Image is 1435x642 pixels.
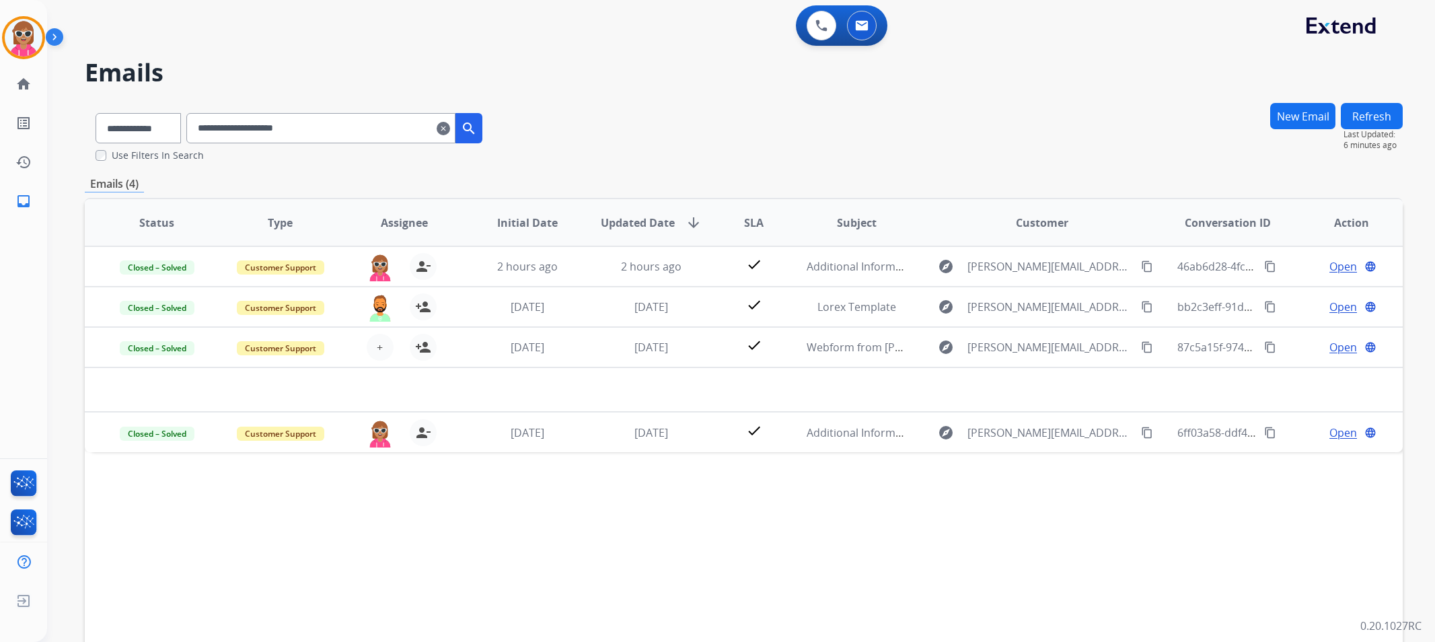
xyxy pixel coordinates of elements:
[1329,425,1357,441] span: Open
[686,215,702,231] mat-icon: arrow_downward
[367,419,394,448] img: agent-avatar
[967,299,1133,315] span: [PERSON_NAME][EMAIL_ADDRESS][PERSON_NAME][DOMAIN_NAME]
[967,339,1133,355] span: [PERSON_NAME][EMAIL_ADDRESS][PERSON_NAME][DOMAIN_NAME]
[5,19,42,57] img: avatar
[120,301,194,315] span: Closed – Solved
[1341,103,1403,129] button: Refresh
[237,427,324,441] span: Customer Support
[381,215,428,231] span: Assignee
[1364,341,1376,353] mat-icon: language
[1016,215,1068,231] span: Customer
[1364,260,1376,273] mat-icon: language
[807,340,1278,355] span: Webform from [PERSON_NAME][EMAIL_ADDRESS][PERSON_NAME][DOMAIN_NAME] on [DATE]
[1270,103,1335,129] button: New Email
[1141,260,1153,273] mat-icon: content_copy
[120,427,194,441] span: Closed – Solved
[1364,301,1376,313] mat-icon: language
[15,76,32,92] mat-icon: home
[1141,341,1153,353] mat-icon: content_copy
[85,59,1403,86] h2: Emails
[746,423,762,439] mat-icon: check
[15,115,32,131] mat-icon: list_alt
[367,253,394,281] img: agent-avatar
[112,149,204,162] label: Use Filters In Search
[237,260,324,275] span: Customer Support
[967,425,1133,441] span: [PERSON_NAME][EMAIL_ADDRESS][PERSON_NAME][DOMAIN_NAME]
[1177,425,1374,440] span: 6ff03a58-ddf4-44c1-afe3-b26abf6153b7
[85,176,144,192] p: Emails (4)
[415,299,431,315] mat-icon: person_add
[511,340,544,355] span: [DATE]
[1264,341,1276,353] mat-icon: content_copy
[415,339,431,355] mat-icon: person_add
[1264,427,1276,439] mat-icon: content_copy
[1344,129,1403,140] span: Last Updated:
[938,339,954,355] mat-icon: explore
[1177,299,1381,314] span: bb2c3eff-91de-4c69-9681-1555274e2332
[634,425,668,440] span: [DATE]
[1264,301,1276,313] mat-icon: content_copy
[367,293,394,322] img: agent-avatar
[1329,258,1357,275] span: Open
[415,258,431,275] mat-icon: person_remove
[621,259,682,274] span: 2 hours ago
[1177,340,1378,355] span: 87c5a15f-9748-4233-b9fe-72c1c02ab638
[415,425,431,441] mat-icon: person_remove
[1264,260,1276,273] mat-icon: content_copy
[744,215,764,231] span: SLA
[15,193,32,209] mat-icon: inbox
[746,337,762,353] mat-icon: check
[15,154,32,170] mat-icon: history
[497,259,558,274] span: 2 hours ago
[1364,427,1376,439] mat-icon: language
[938,258,954,275] mat-icon: explore
[1141,427,1153,439] mat-icon: content_copy
[120,341,194,355] span: Closed – Solved
[437,120,450,137] mat-icon: clear
[1185,215,1271,231] span: Conversation ID
[938,425,954,441] mat-icon: explore
[377,339,383,355] span: +
[634,340,668,355] span: [DATE]
[746,297,762,313] mat-icon: check
[634,299,668,314] span: [DATE]
[938,299,954,315] mat-icon: explore
[1329,299,1357,315] span: Open
[367,334,394,361] button: +
[1141,301,1153,313] mat-icon: content_copy
[1360,618,1422,634] p: 0.20.1027RC
[237,301,324,315] span: Customer Support
[1279,199,1403,246] th: Action
[139,215,174,231] span: Status
[268,215,293,231] span: Type
[511,299,544,314] span: [DATE]
[837,215,877,231] span: Subject
[1177,259,1381,274] span: 46ab6d28-4fc9-417b-a67b-d6f83271c033
[511,425,544,440] span: [DATE]
[601,215,675,231] span: Updated Date
[497,215,558,231] span: Initial Date
[746,256,762,273] mat-icon: check
[967,258,1133,275] span: [PERSON_NAME][EMAIL_ADDRESS][PERSON_NAME][DOMAIN_NAME]
[461,120,477,137] mat-icon: search
[817,299,896,314] span: Lorex Template
[1329,339,1357,355] span: Open
[237,341,324,355] span: Customer Support
[807,259,922,274] span: Additional Information
[120,260,194,275] span: Closed – Solved
[1344,140,1403,151] span: 6 minutes ago
[807,425,922,440] span: Additional Information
